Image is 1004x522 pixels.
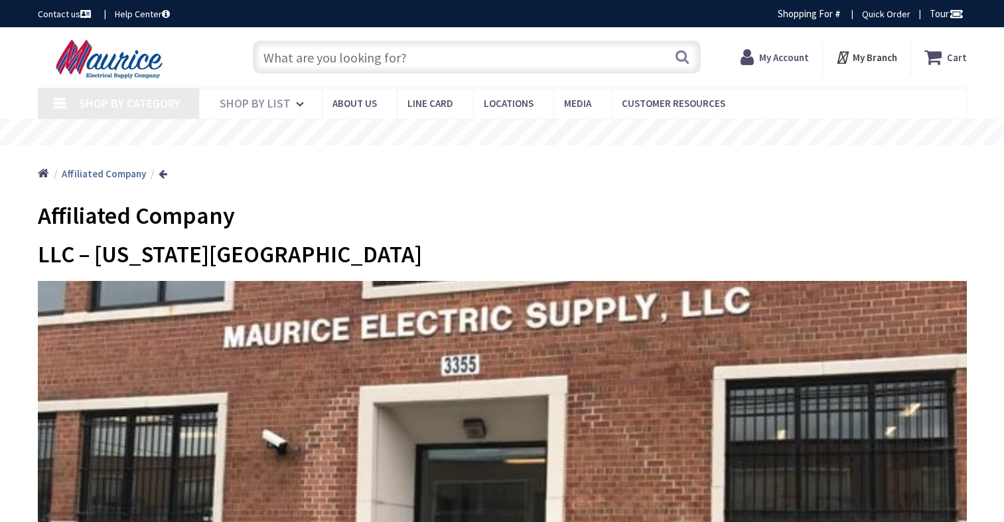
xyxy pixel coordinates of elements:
[115,7,170,21] a: Help Center
[835,45,897,69] div: My Branch
[759,51,809,64] strong: My Account
[220,96,291,111] span: Shop By List
[38,39,184,80] img: Maurice Electrical Supply Company
[835,7,841,20] strong: #
[930,7,964,20] span: Tour
[947,45,967,69] strong: Cart
[62,167,146,180] strong: Affiliated Company
[38,201,235,230] span: Affiliated Company
[332,97,377,110] span: About us
[853,51,897,64] strong: My Branch
[381,126,624,140] rs-layer: Free Same Day Pickup at 15 Locations
[253,41,701,74] input: What are you looking for?
[484,97,534,110] span: Locations
[38,242,967,268] h2: LLC – [US_STATE][GEOGRAPHIC_DATA]
[564,97,591,110] span: Media
[741,45,809,69] a: My Account
[38,7,94,21] a: Contact us
[407,97,453,110] span: Line Card
[924,45,967,69] a: Cart
[622,97,725,110] span: Customer Resources
[778,7,833,20] span: Shopping For
[79,96,180,111] span: Shop By Category
[862,7,910,21] a: Quick Order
